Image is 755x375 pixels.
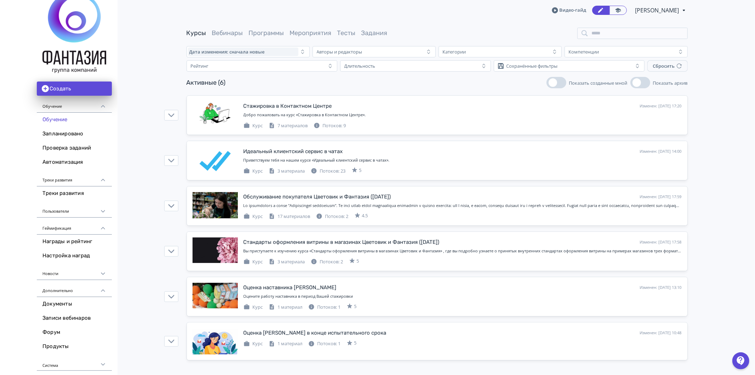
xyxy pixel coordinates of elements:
[507,63,558,69] div: Сохранённые фильтры
[187,46,310,57] button: Дата изменения: сначала новые
[640,194,682,200] div: Изменен: [DATE] 17:59
[37,235,112,249] a: Награды и рейтинг
[37,169,112,186] div: Треки развития
[37,113,112,127] a: Обучение
[37,186,112,201] a: Треки развития
[494,60,645,72] button: Сохранённые фильтры
[344,63,376,69] div: Длительность
[269,122,308,129] div: 7 материалов
[308,304,341,311] div: Потоков: 1
[37,141,112,155] a: Проверка заданий
[244,248,682,254] div: Вы приступаете к изучению курса «Стандарты оформления витрины в магазинах Цветовик и Фантазия» , ...
[244,122,263,129] div: Курс
[635,6,680,15] span: Анна Кузнецова
[37,325,112,340] a: Форум
[244,213,263,220] div: Курс
[187,60,337,72] button: Рейтинг
[249,29,284,37] a: Программы
[361,29,388,37] a: Задания
[640,285,682,291] div: Изменен: [DATE] 13:10
[37,280,112,297] div: Дополнительно
[269,168,305,175] div: 3 материала
[569,80,628,86] span: Показать созданные мной
[552,7,587,14] a: Видео-гайд
[362,212,368,219] span: 4.5
[191,63,209,69] div: Рейтинг
[269,340,303,347] div: 1 материал
[37,201,112,218] div: Пользователи
[640,103,682,109] div: Изменен: [DATE] 17:20
[244,112,682,118] div: Добро пожаловать на курс «Стажировка в Контактном Центре».
[244,340,263,347] div: Курс
[37,340,112,354] a: Продукты
[37,354,112,371] div: Система
[359,167,362,174] span: 5
[647,60,688,72] button: Сбросить
[653,80,688,86] span: Показать архив
[244,157,682,163] div: Приветствуем тебя на нашем курсе «Идеальный клиентский сервис в чатах».
[640,149,682,155] div: Изменен: [DATE] 14:00
[244,102,332,110] div: Стажировка в Контактном Центре
[189,49,265,55] span: Дата изменения: сначала новые
[37,218,112,235] div: Геймификация
[37,96,112,113] div: Обучение
[244,147,343,156] div: Идеальный клиентский сервис в чатах
[187,78,226,88] div: Активные (6)
[37,82,112,96] button: Создать
[640,239,682,245] div: Изменен: [DATE] 17:58
[317,49,362,55] div: Авторы и редакторы
[212,29,243,37] a: Вебинары
[244,168,263,175] div: Курс
[244,329,387,337] div: Оценка стажера в конце испытательного срока
[37,249,112,263] a: Настройка наград
[244,284,337,292] div: Оценка наставника стажером
[311,168,346,175] div: Потоков: 23
[37,155,112,169] a: Автоматизация
[269,304,303,311] div: 1 материал
[340,60,491,72] button: Длительность
[37,297,112,311] a: Документы
[313,46,436,57] button: Авторы и редакторы
[37,263,112,280] div: Новости
[244,293,682,300] div: Оцените работу наставника в период Вашей стажировки
[308,340,341,347] div: Потоков: 1
[244,203,682,209] div: Вы приступаете к курсу "Обслуживание покупателя". На этом курсе будут рассмотрены материалы в раз...
[316,213,349,220] div: Потоков: 2
[37,127,112,141] a: Запланировано
[640,330,682,336] div: Изменен: [DATE] 10:48
[610,6,627,15] a: Переключиться в режим ученика
[311,258,343,265] div: Потоков: 2
[443,49,466,55] div: Категории
[244,193,391,201] div: Обслуживание покупателя Цветовик и Фантазия (июнь 2025)
[565,46,688,57] button: Компетенции
[569,49,599,55] div: Компетенции
[244,258,263,265] div: Курс
[269,213,310,220] div: 17 материалов
[314,122,346,129] div: Потоков: 9
[269,258,305,265] div: 3 материала
[337,29,356,37] a: Тесты
[244,238,440,246] div: Стандарты оформления витрины в магазинах Цветовик и Фантазия (июнь 2025)
[244,304,263,311] div: Курс
[37,311,112,325] a: Записи вебинаров
[357,258,359,265] span: 5
[290,29,332,37] a: Мероприятия
[439,46,562,57] button: Категории
[354,340,357,347] span: 5
[354,303,357,310] span: 5
[187,29,206,37] a: Курсы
